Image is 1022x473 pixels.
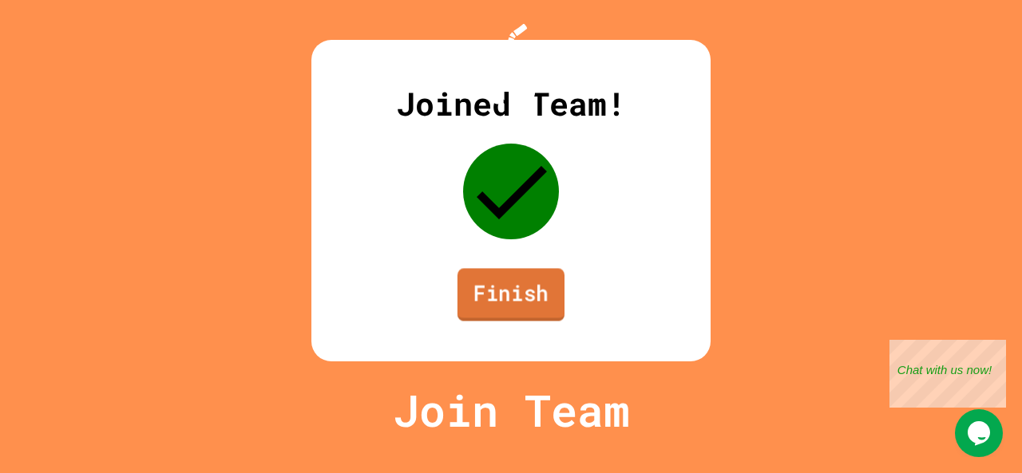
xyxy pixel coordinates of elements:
[393,377,630,443] p: Join Team
[889,340,1006,408] iframe: chat widget
[955,409,1006,457] iframe: chat widget
[458,268,564,321] a: Finish
[479,24,543,104] img: Logo.svg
